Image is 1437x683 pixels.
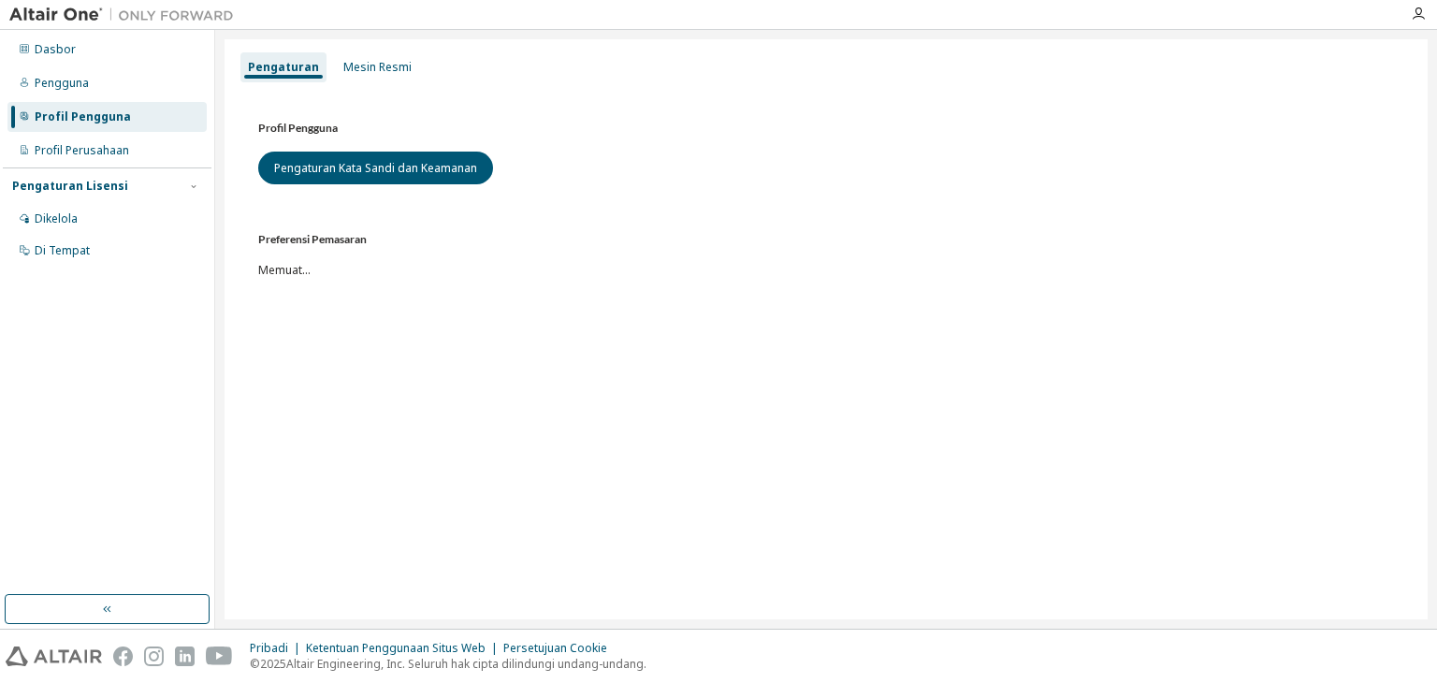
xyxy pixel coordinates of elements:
font: Pengaturan Kata Sandi dan Keamanan [274,160,477,176]
font: Ketentuan Penggunaan Situs Web [306,640,486,656]
img: linkedin.svg [175,647,195,666]
font: Profil Pengguna [35,109,131,124]
font: Preferensi Pemasaran [258,232,367,246]
img: youtube.svg [206,647,233,666]
font: © [250,656,260,672]
img: facebook.svg [113,647,133,666]
button: Pengaturan Kata Sandi dan Keamanan [258,152,493,184]
font: Memuat... [258,262,311,278]
img: Altair Satu [9,6,243,24]
font: Mesin Resmi [343,59,412,75]
font: Profil Perusahaan [35,142,129,158]
font: Di Tempat [35,242,90,258]
font: Dasbor [35,41,76,57]
font: Profil Pengguna [258,121,338,135]
font: Persetujuan Cookie [503,640,607,656]
font: Dikelola [35,211,78,226]
font: Pengaturan Lisensi [12,178,128,194]
font: Altair Engineering, Inc. Seluruh hak cipta dilindungi undang-undang. [286,656,646,672]
font: Pengaturan [248,59,319,75]
font: Pengguna [35,75,89,91]
font: Pribadi [250,640,288,656]
font: 2025 [260,656,286,672]
img: instagram.svg [144,647,164,666]
img: altair_logo.svg [6,647,102,666]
